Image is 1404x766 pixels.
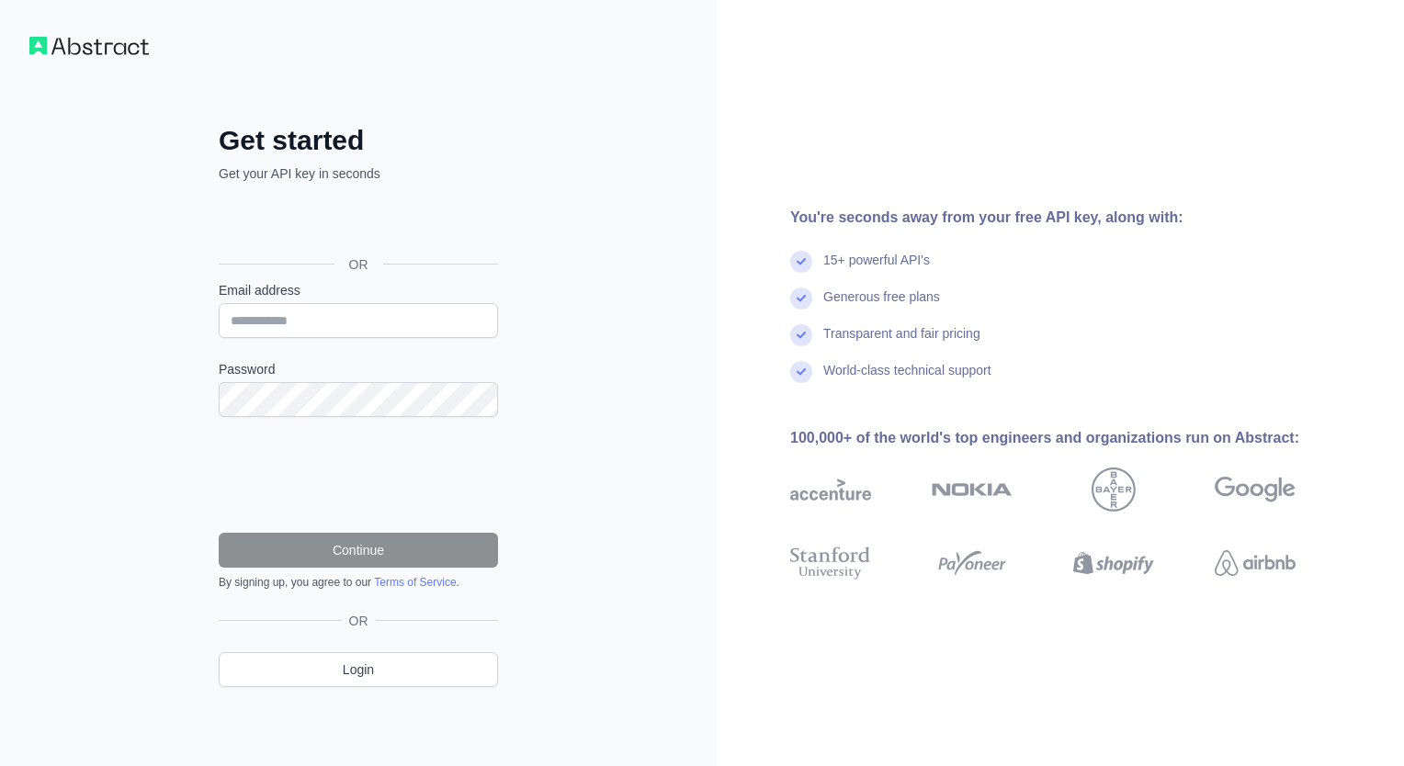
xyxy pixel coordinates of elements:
[219,439,498,511] iframe: reCAPTCHA
[823,361,991,398] div: World-class technical support
[790,427,1354,449] div: 100,000+ of the world's top engineers and organizations run on Abstract:
[790,324,812,346] img: check mark
[1215,543,1296,583] img: airbnb
[823,287,940,324] div: Generous free plans
[219,281,498,299] label: Email address
[29,37,149,55] img: Workflow
[790,287,812,310] img: check mark
[790,361,812,383] img: check mark
[219,575,498,590] div: By signing up, you agree to our .
[374,576,456,589] a: Terms of Service
[219,164,498,183] p: Get your API key in seconds
[219,533,498,568] button: Continue
[334,255,383,274] span: OR
[1092,467,1136,512] img: bayer
[1073,543,1154,583] img: shopify
[219,124,498,157] h2: Get started
[790,467,871,512] img: accenture
[932,543,1013,583] img: payoneer
[790,207,1354,229] div: You're seconds away from your free API key, along with:
[219,360,498,378] label: Password
[209,203,504,243] iframe: Sign in with Google Button
[219,652,498,687] a: Login
[1215,467,1296,512] img: google
[823,251,930,287] div: 15+ powerful API's
[790,251,812,273] img: check mark
[790,543,871,583] img: stanford university
[823,324,980,361] div: Transparent and fair pricing
[342,612,376,630] span: OR
[932,467,1013,512] img: nokia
